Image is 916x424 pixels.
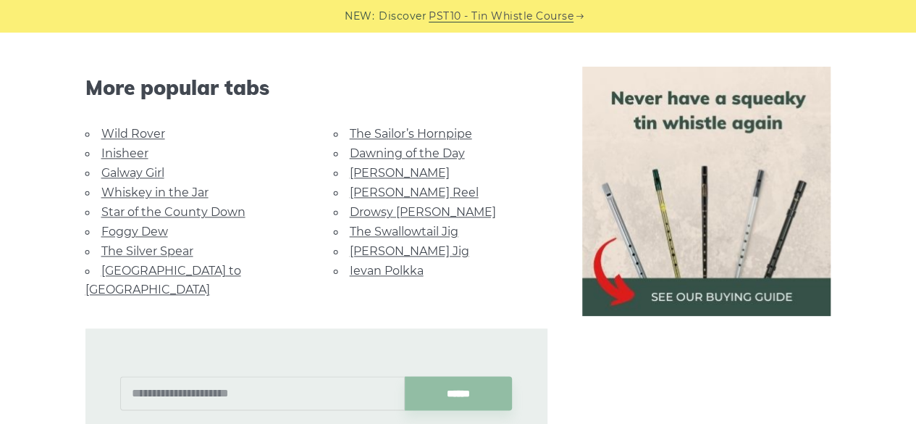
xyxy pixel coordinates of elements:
[101,127,165,141] a: Wild Rover
[350,205,496,219] a: Drowsy [PERSON_NAME]
[350,225,458,238] a: The Swallowtail Jig
[350,244,469,258] a: [PERSON_NAME] Jig
[350,166,450,180] a: [PERSON_NAME]
[85,75,547,100] span: More popular tabs
[345,8,374,25] span: NEW:
[379,8,427,25] span: Discover
[429,8,573,25] a: PST10 - Tin Whistle Course
[350,186,479,199] a: [PERSON_NAME] Reel
[101,166,164,180] a: Galway Girl
[101,225,168,238] a: Foggy Dew
[85,264,241,296] a: [GEOGRAPHIC_DATA] to [GEOGRAPHIC_DATA]
[582,67,831,316] img: tin whistle buying guide
[101,205,245,219] a: Star of the County Down
[101,146,148,160] a: Inisheer
[350,146,465,160] a: Dawning of the Day
[350,264,424,278] a: Ievan Polkka
[350,127,472,141] a: The Sailor’s Hornpipe
[101,186,209,199] a: Whiskey in the Jar
[101,244,193,258] a: The Silver Spear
